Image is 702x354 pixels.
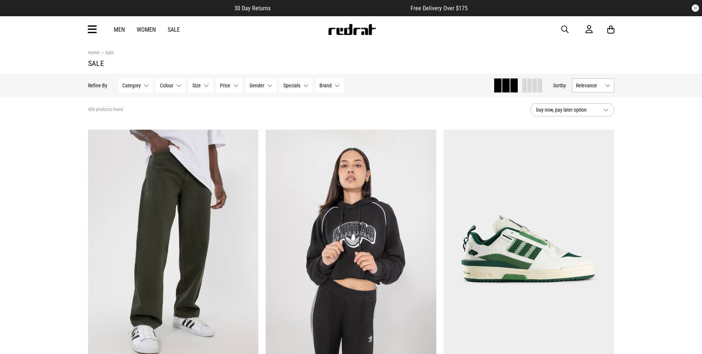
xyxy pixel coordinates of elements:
[576,83,602,88] span: Relevance
[328,24,376,35] img: Redrat logo
[160,83,173,88] span: Colour
[315,78,344,92] button: Brand
[88,50,99,55] a: Home
[168,26,180,33] a: Sale
[411,5,468,12] span: Free Delivery Over $175
[88,107,123,113] span: 409 products found
[88,59,614,68] h1: Sale
[122,83,141,88] span: Category
[285,4,396,12] iframe: Customer reviews powered by Trustpilot
[216,78,242,92] button: Price
[530,103,614,116] button: buy now, pay later option
[192,83,201,88] span: Size
[245,78,276,92] button: Gender
[279,78,312,92] button: Specials
[137,26,156,33] a: Women
[88,83,107,88] p: Refine By
[536,105,597,114] span: buy now, pay later option
[234,5,270,12] span: 30 Day Returns
[220,83,230,88] span: Price
[118,78,153,92] button: Category
[561,83,566,88] span: by
[114,26,125,33] a: Men
[99,50,113,57] a: Sale
[553,81,566,90] button: Sortby
[156,78,185,92] button: Colour
[572,78,614,92] button: Relevance
[249,83,264,88] span: Gender
[188,78,213,92] button: Size
[283,83,300,88] span: Specials
[319,83,332,88] span: Brand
